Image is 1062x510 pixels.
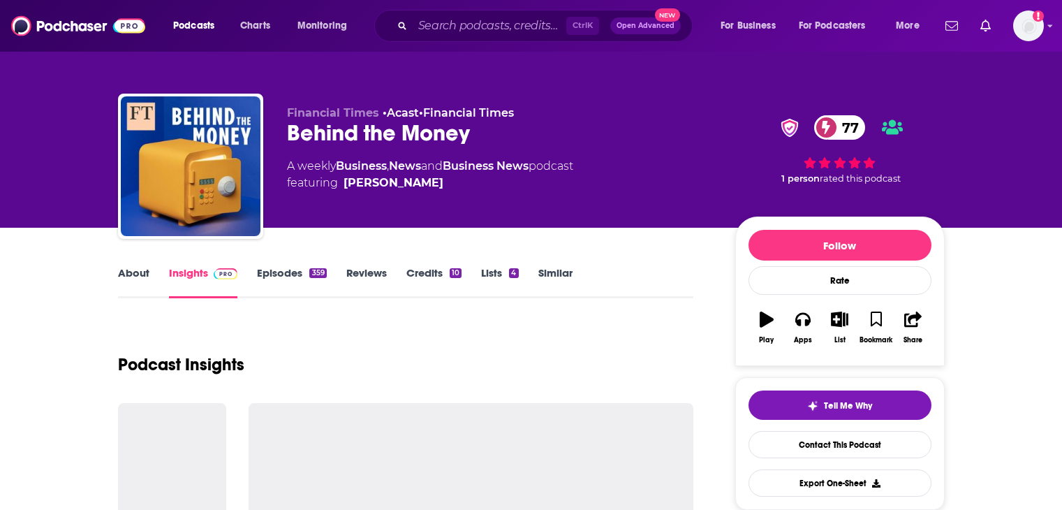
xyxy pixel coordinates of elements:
span: For Business [721,16,776,36]
svg: Add a profile image [1033,10,1044,22]
span: Ctrl K [566,17,599,35]
button: Show profile menu [1013,10,1044,41]
span: Charts [240,16,270,36]
span: Tell Me Why [824,400,872,411]
span: and [421,159,443,173]
a: Show notifications dropdown [940,14,964,38]
div: Apps [794,336,812,344]
span: Monitoring [297,16,347,36]
a: About [118,266,149,298]
a: Financial Times [423,106,514,119]
input: Search podcasts, credits, & more... [413,15,566,37]
button: Bookmark [858,303,894,353]
a: News [389,159,421,173]
span: Logged in as megcassidy [1013,10,1044,41]
button: Open AdvancedNew [610,17,681,34]
button: open menu [886,15,937,37]
img: Podchaser - Follow, Share and Rate Podcasts [11,13,145,39]
a: InsightsPodchaser Pro [169,266,238,298]
span: rated this podcast [820,173,901,184]
button: tell me why sparkleTell Me Why [748,391,931,420]
img: Behind the Money [121,96,260,236]
div: List [834,336,846,344]
span: • [419,106,514,119]
button: Share [894,303,931,353]
a: Similar [538,266,573,298]
img: verified Badge [776,119,803,137]
span: More [896,16,920,36]
span: featuring [287,175,573,191]
a: Credits10 [406,266,462,298]
span: For Podcasters [799,16,866,36]
div: 359 [309,268,326,278]
span: 77 [828,115,866,140]
div: verified Badge77 1 personrated this podcast [735,106,945,193]
span: New [655,8,680,22]
a: Acast [387,106,419,119]
a: 77 [814,115,866,140]
a: Charts [231,15,279,37]
div: Share [904,336,922,344]
div: Play [759,336,774,344]
div: A weekly podcast [287,158,573,191]
a: Reviews [346,266,387,298]
div: 4 [509,268,518,278]
button: Export One-Sheet [748,469,931,497]
button: List [821,303,857,353]
span: Podcasts [173,16,214,36]
button: open menu [163,15,233,37]
img: User Profile [1013,10,1044,41]
button: open menu [790,15,886,37]
span: • [383,106,419,119]
a: Lists4 [481,266,518,298]
div: 10 [450,268,462,278]
div: Rate [748,266,931,295]
button: Apps [785,303,821,353]
span: Open Advanced [617,22,674,29]
a: Episodes359 [257,266,326,298]
span: , [387,159,389,173]
img: Podchaser Pro [214,268,238,279]
a: Contact This Podcast [748,431,931,458]
div: Bookmark [860,336,892,344]
a: Business [336,159,387,173]
a: [PERSON_NAME] [344,175,443,191]
span: 1 person [781,173,820,184]
button: open menu [711,15,793,37]
button: Play [748,303,785,353]
img: tell me why sparkle [807,400,818,411]
span: Financial Times [287,106,379,119]
a: Show notifications dropdown [975,14,996,38]
button: Follow [748,230,931,261]
div: Search podcasts, credits, & more... [388,10,706,42]
h1: Podcast Insights [118,354,244,375]
button: open menu [288,15,365,37]
a: Business News [443,159,529,173]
